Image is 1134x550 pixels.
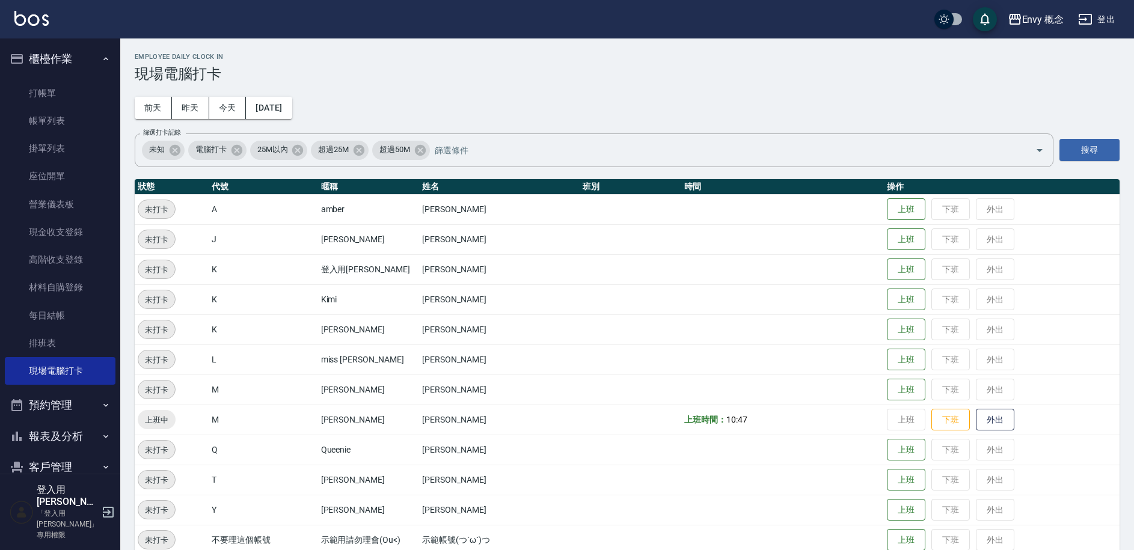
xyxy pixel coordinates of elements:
[887,499,925,521] button: 上班
[5,302,115,329] a: 每日結帳
[5,390,115,421] button: 預約管理
[209,254,318,284] td: K
[726,415,747,424] span: 10:47
[5,218,115,246] a: 現金收支登錄
[976,409,1014,431] button: 外出
[143,128,181,137] label: 篩選打卡記錄
[419,254,580,284] td: [PERSON_NAME]
[5,162,115,190] a: 座位開單
[138,444,175,456] span: 未打卡
[887,379,925,401] button: 上班
[209,435,318,465] td: Q
[138,414,176,426] span: 上班中
[5,43,115,75] button: 櫃檯作業
[5,191,115,218] a: 營業儀表板
[372,141,430,160] div: 超過50M
[142,141,185,160] div: 未知
[5,107,115,135] a: 帳單列表
[142,144,172,156] span: 未知
[138,474,175,486] span: 未打卡
[884,179,1120,195] th: 操作
[138,534,175,546] span: 未打卡
[246,97,292,119] button: [DATE]
[10,500,34,524] img: Person
[209,194,318,224] td: A
[209,465,318,495] td: T
[887,319,925,341] button: 上班
[135,179,209,195] th: 狀態
[931,409,970,431] button: 下班
[1059,139,1120,161] button: 搜尋
[5,357,115,385] a: 現場電腦打卡
[419,224,580,254] td: [PERSON_NAME]
[318,179,420,195] th: 暱稱
[5,421,115,452] button: 報表及分析
[5,273,115,301] a: 材料自購登錄
[5,329,115,357] a: 排班表
[419,465,580,495] td: [PERSON_NAME]
[209,97,247,119] button: 今天
[250,141,308,160] div: 25M以內
[318,314,420,344] td: [PERSON_NAME]
[887,289,925,311] button: 上班
[318,344,420,374] td: miss [PERSON_NAME]
[580,179,681,195] th: 班別
[887,349,925,371] button: 上班
[250,144,295,156] span: 25M以內
[684,415,726,424] b: 上班時間：
[887,228,925,251] button: 上班
[887,198,925,221] button: 上班
[318,284,420,314] td: Kimi
[419,344,580,374] td: [PERSON_NAME]
[318,254,420,284] td: 登入用[PERSON_NAME]
[311,144,356,156] span: 超過25M
[209,405,318,435] td: M
[138,293,175,306] span: 未打卡
[209,179,318,195] th: 代號
[5,246,115,273] a: 高階收支登錄
[432,139,1014,160] input: 篩選條件
[138,203,175,216] span: 未打卡
[209,314,318,344] td: K
[138,383,175,396] span: 未打卡
[209,495,318,525] td: Y
[1003,7,1069,32] button: Envy 概念
[887,439,925,461] button: 上班
[419,314,580,344] td: [PERSON_NAME]
[318,405,420,435] td: [PERSON_NAME]
[138,233,175,246] span: 未打卡
[172,97,209,119] button: 昨天
[138,353,175,366] span: 未打卡
[135,66,1120,82] h3: 現場電腦打卡
[973,7,997,31] button: save
[318,374,420,405] td: [PERSON_NAME]
[372,144,417,156] span: 超過50M
[135,97,172,119] button: 前天
[887,258,925,281] button: 上班
[419,179,580,195] th: 姓名
[318,465,420,495] td: [PERSON_NAME]
[1030,141,1049,160] button: Open
[318,194,420,224] td: amber
[419,374,580,405] td: [PERSON_NAME]
[318,224,420,254] td: [PERSON_NAME]
[135,53,1120,61] h2: Employee Daily Clock In
[419,284,580,314] td: [PERSON_NAME]
[209,224,318,254] td: J
[138,504,175,516] span: 未打卡
[318,495,420,525] td: [PERSON_NAME]
[138,263,175,276] span: 未打卡
[419,194,580,224] td: [PERSON_NAME]
[37,508,98,540] p: 「登入用[PERSON_NAME]」專用權限
[14,11,49,26] img: Logo
[419,495,580,525] td: [PERSON_NAME]
[209,284,318,314] td: K
[1022,12,1064,27] div: Envy 概念
[419,405,580,435] td: [PERSON_NAME]
[5,135,115,162] a: 掛單列表
[37,484,98,508] h5: 登入用[PERSON_NAME]
[5,79,115,107] a: 打帳單
[188,144,234,156] span: 電腦打卡
[311,141,369,160] div: 超過25M
[5,451,115,483] button: 客戶管理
